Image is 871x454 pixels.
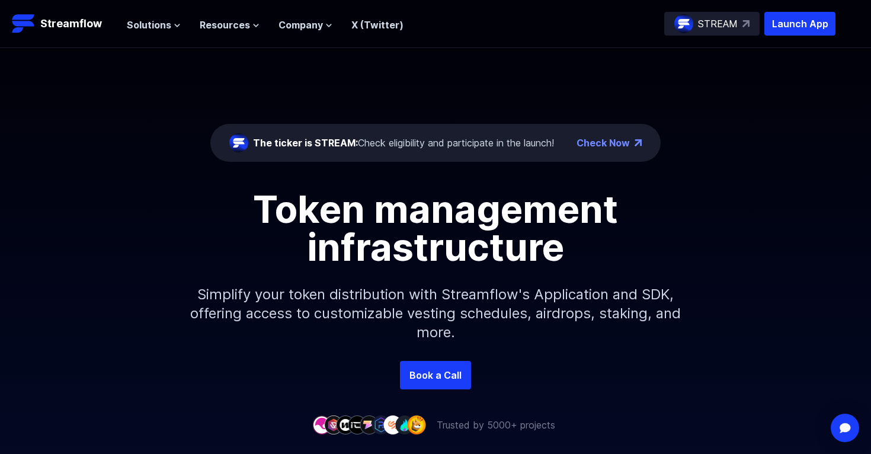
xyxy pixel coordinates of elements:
span: The ticker is STREAM: [253,137,358,149]
img: company-3 [336,415,355,434]
img: company-8 [395,415,414,434]
a: STREAM [664,12,760,36]
img: company-7 [383,415,402,434]
img: top-right-arrow.svg [742,20,750,27]
button: Company [278,18,332,32]
div: Open Intercom Messenger [831,414,859,442]
img: streamflow-logo-circle.png [674,14,693,33]
p: Simplify your token distribution with Streamflow's Application and SDK, offering access to custom... [181,266,690,361]
p: Trusted by 5000+ projects [437,418,555,432]
a: Streamflow [12,12,115,36]
img: top-right-arrow.png [635,139,642,146]
div: Check eligibility and participate in the launch! [253,136,554,150]
p: Streamflow [40,15,102,32]
a: Check Now [577,136,630,150]
span: Company [278,18,323,32]
img: company-4 [348,415,367,434]
img: Streamflow Logo [12,12,36,36]
p: STREAM [698,17,738,31]
button: Launch App [764,12,835,36]
img: streamflow-logo-circle.png [229,133,248,152]
img: company-1 [312,415,331,434]
span: Solutions [127,18,171,32]
img: company-9 [407,415,426,434]
img: company-6 [372,415,390,434]
button: Resources [200,18,260,32]
span: Resources [200,18,250,32]
img: company-5 [360,415,379,434]
button: Solutions [127,18,181,32]
a: Book a Call [400,361,471,389]
a: X (Twitter) [351,19,404,31]
h1: Token management infrastructure [169,190,702,266]
img: company-2 [324,415,343,434]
